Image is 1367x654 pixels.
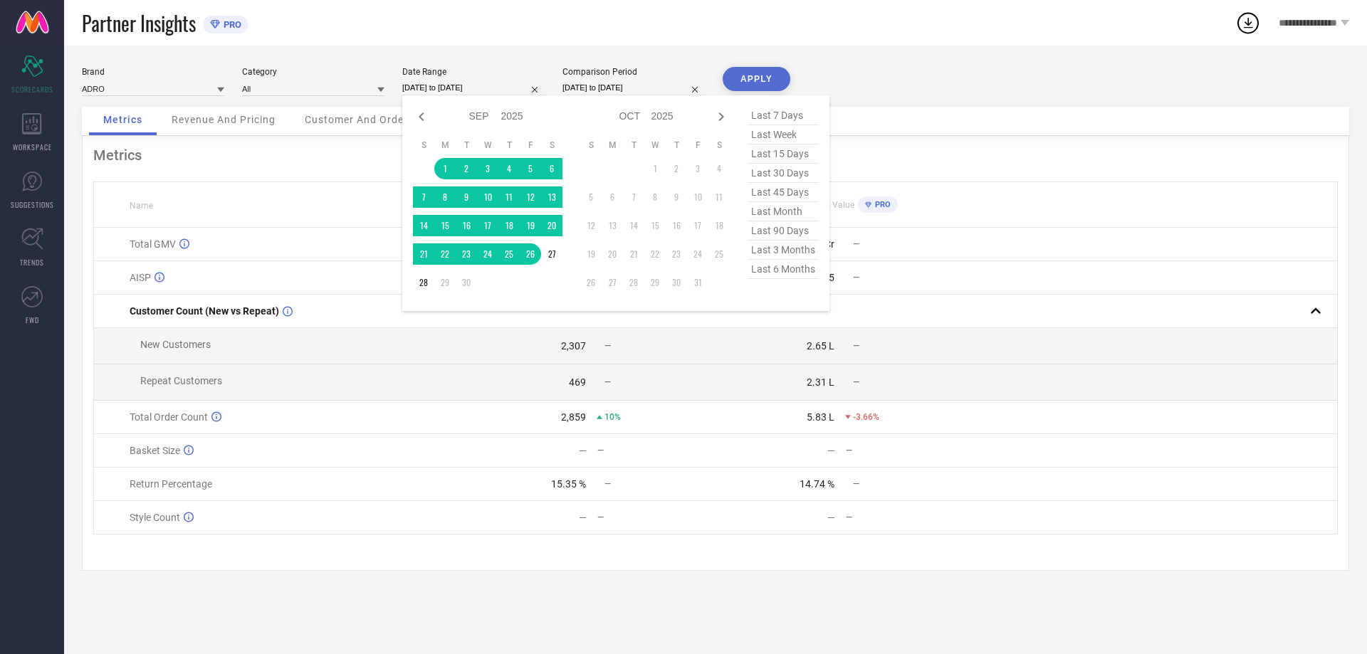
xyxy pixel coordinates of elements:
[434,139,456,151] th: Monday
[130,478,212,490] span: Return Percentage
[807,411,834,423] div: 5.83 L
[456,186,477,208] td: Tue Sep 09 2025
[666,158,687,179] td: Thu Oct 02 2025
[569,376,586,388] div: 469
[623,186,644,208] td: Tue Oct 07 2025
[644,158,666,179] td: Wed Oct 01 2025
[413,215,434,236] td: Sun Sep 14 2025
[597,512,715,522] div: —
[413,272,434,293] td: Sun Sep 28 2025
[708,158,730,179] td: Sat Oct 04 2025
[477,158,498,179] td: Wed Sep 03 2025
[456,139,477,151] th: Tuesday
[644,243,666,265] td: Wed Oct 22 2025
[520,158,541,179] td: Fri Sep 05 2025
[26,315,39,325] span: FWD
[748,202,819,221] span: last month
[82,9,196,38] span: Partner Insights
[623,243,644,265] td: Tue Oct 21 2025
[713,108,730,125] div: Next month
[413,243,434,265] td: Sun Sep 21 2025
[604,377,611,387] span: —
[456,243,477,265] td: Tue Sep 23 2025
[708,139,730,151] th: Saturday
[807,340,834,352] div: 2.65 L
[140,339,211,350] span: New Customers
[846,512,963,522] div: —
[434,158,456,179] td: Mon Sep 01 2025
[666,215,687,236] td: Thu Oct 16 2025
[604,341,611,351] span: —
[434,272,456,293] td: Mon Sep 29 2025
[413,108,430,125] div: Previous month
[130,272,151,283] span: AISP
[644,215,666,236] td: Wed Oct 15 2025
[723,67,790,91] button: APPLY
[708,215,730,236] td: Sat Oct 18 2025
[93,147,1338,164] div: Metrics
[456,158,477,179] td: Tue Sep 02 2025
[561,411,586,423] div: 2,859
[561,340,586,352] div: 2,307
[130,445,180,456] span: Basket Size
[130,238,176,250] span: Total GMV
[541,186,562,208] td: Sat Sep 13 2025
[562,67,705,77] div: Comparison Period
[687,272,708,293] td: Fri Oct 31 2025
[520,215,541,236] td: Fri Sep 19 2025
[853,239,859,249] span: —
[853,341,859,351] span: —
[130,201,153,211] span: Name
[666,272,687,293] td: Thu Oct 30 2025
[20,257,44,268] span: TRENDS
[220,19,241,30] span: PRO
[853,273,859,283] span: —
[520,243,541,265] td: Fri Sep 26 2025
[130,411,208,423] span: Total Order Count
[103,114,142,125] span: Metrics
[1235,10,1261,36] div: Open download list
[477,139,498,151] th: Wednesday
[666,243,687,265] td: Thu Oct 23 2025
[579,445,587,456] div: —
[748,183,819,202] span: last 45 days
[562,80,705,95] input: Select comparison period
[748,164,819,183] span: last 30 days
[602,272,623,293] td: Mon Oct 27 2025
[602,243,623,265] td: Mon Oct 20 2025
[623,215,644,236] td: Tue Oct 14 2025
[498,186,520,208] td: Thu Sep 11 2025
[807,376,834,388] div: 2.31 L
[666,139,687,151] th: Thursday
[827,445,835,456] div: —
[687,186,708,208] td: Fri Oct 10 2025
[498,243,520,265] td: Thu Sep 25 2025
[434,243,456,265] td: Mon Sep 22 2025
[871,200,891,209] span: PRO
[305,114,414,125] span: Customer And Orders
[644,272,666,293] td: Wed Oct 29 2025
[11,84,53,95] span: SCORECARDS
[541,158,562,179] td: Sat Sep 06 2025
[687,243,708,265] td: Fri Oct 24 2025
[853,377,859,387] span: —
[456,215,477,236] td: Tue Sep 16 2025
[644,186,666,208] td: Wed Oct 08 2025
[602,215,623,236] td: Mon Oct 13 2025
[602,139,623,151] th: Monday
[666,186,687,208] td: Thu Oct 09 2025
[541,215,562,236] td: Sat Sep 20 2025
[687,215,708,236] td: Fri Oct 17 2025
[402,80,545,95] input: Select date range
[579,512,587,523] div: —
[748,125,819,144] span: last week
[853,479,859,489] span: —
[644,139,666,151] th: Wednesday
[456,272,477,293] td: Tue Sep 30 2025
[846,445,963,455] div: —
[687,158,708,179] td: Fri Oct 03 2025
[604,412,621,422] span: 10%
[541,243,562,265] td: Sat Sep 27 2025
[748,106,819,125] span: last 7 days
[580,272,602,293] td: Sun Oct 26 2025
